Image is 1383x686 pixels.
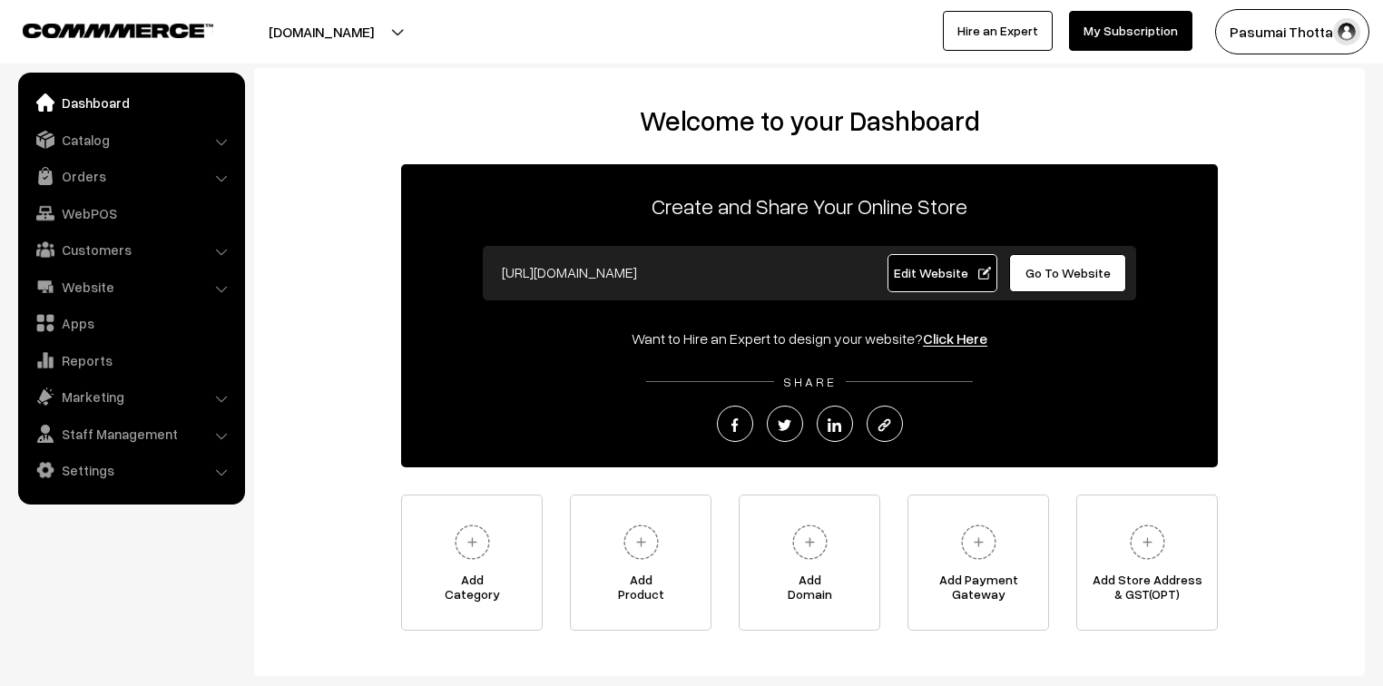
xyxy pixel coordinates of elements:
a: Reports [23,344,239,377]
img: plus.svg [447,517,497,567]
a: Staff Management [23,417,239,450]
a: Customers [23,233,239,266]
button: [DOMAIN_NAME] [205,9,437,54]
div: Want to Hire an Expert to design your website? [401,328,1218,349]
a: Go To Website [1009,254,1126,292]
a: AddCategory [401,495,543,631]
a: Settings [23,454,239,486]
span: Add Store Address & GST(OPT) [1077,573,1217,609]
img: COMMMERCE [23,24,213,37]
span: Edit Website [894,265,991,280]
img: user [1333,18,1360,45]
a: COMMMERCE [23,18,181,40]
a: Apps [23,307,239,339]
a: AddProduct [570,495,711,631]
h2: Welcome to your Dashboard [272,104,1347,137]
a: Click Here [923,329,987,348]
button: Pasumai Thotta… [1215,9,1369,54]
a: AddDomain [739,495,880,631]
img: plus.svg [954,517,1004,567]
a: My Subscription [1069,11,1192,51]
a: Hire an Expert [943,11,1053,51]
span: Add Product [571,573,711,609]
span: Go To Website [1025,265,1111,280]
a: WebPOS [23,197,239,230]
a: Edit Website [888,254,998,292]
span: SHARE [774,374,846,389]
a: Marketing [23,380,239,413]
img: plus.svg [785,517,835,567]
a: Add PaymentGateway [907,495,1049,631]
a: Orders [23,160,239,192]
a: Dashboard [23,86,239,119]
p: Create and Share Your Online Store [401,190,1218,222]
span: Add Payment Gateway [908,573,1048,609]
a: Add Store Address& GST(OPT) [1076,495,1218,631]
span: Add Domain [740,573,879,609]
span: Add Category [402,573,542,609]
a: Catalog [23,123,239,156]
a: Website [23,270,239,303]
img: plus.svg [616,517,666,567]
img: plus.svg [1123,517,1172,567]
